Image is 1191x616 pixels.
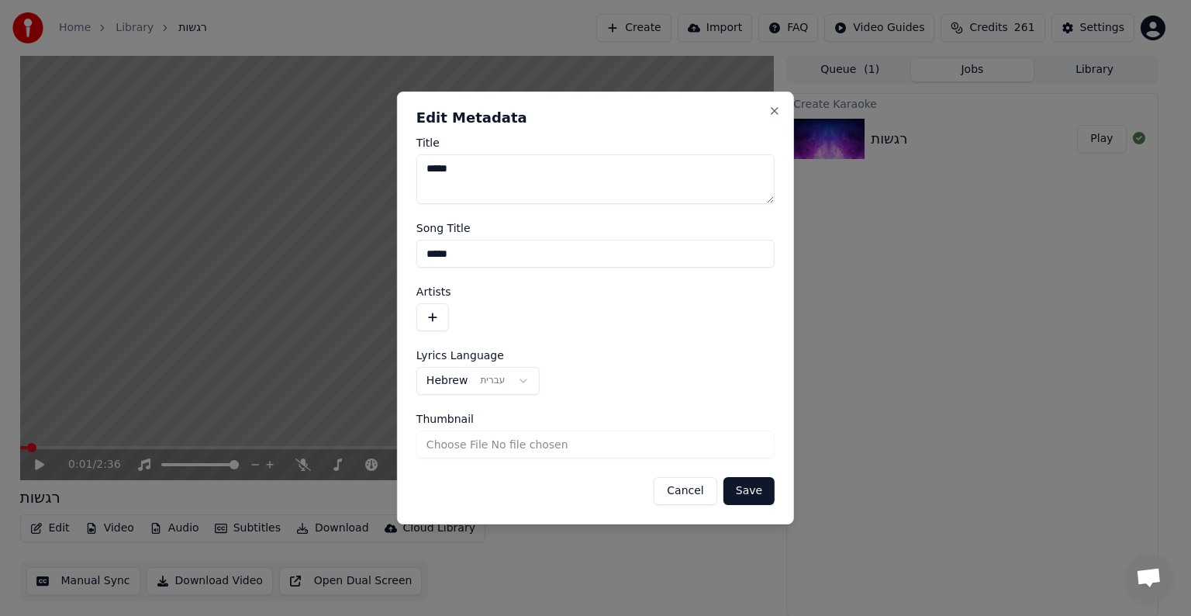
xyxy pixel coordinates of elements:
label: Title [416,137,775,148]
button: Save [723,477,775,505]
button: Cancel [654,477,716,505]
h2: Edit Metadata [416,111,775,125]
span: Lyrics Language [416,350,504,361]
label: Song Title [416,223,775,234]
span: Thumbnail [416,414,474,424]
label: Artists [416,286,775,297]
